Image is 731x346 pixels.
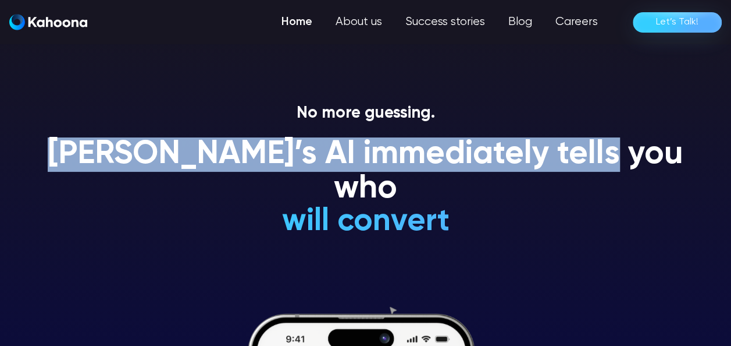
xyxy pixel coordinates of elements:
[9,14,87,30] img: Kahoona logo white
[497,10,544,34] a: Blog
[270,10,324,34] a: Home
[194,204,537,239] h1: will convert
[9,14,87,31] a: home
[324,10,394,34] a: About us
[544,10,609,34] a: Careers
[394,10,497,34] a: Success stories
[656,13,698,31] div: Let’s Talk!
[633,12,722,33] a: Let’s Talk!
[37,104,694,123] p: No more guessing.
[37,137,694,207] h1: [PERSON_NAME]’s AI immediately tells you who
